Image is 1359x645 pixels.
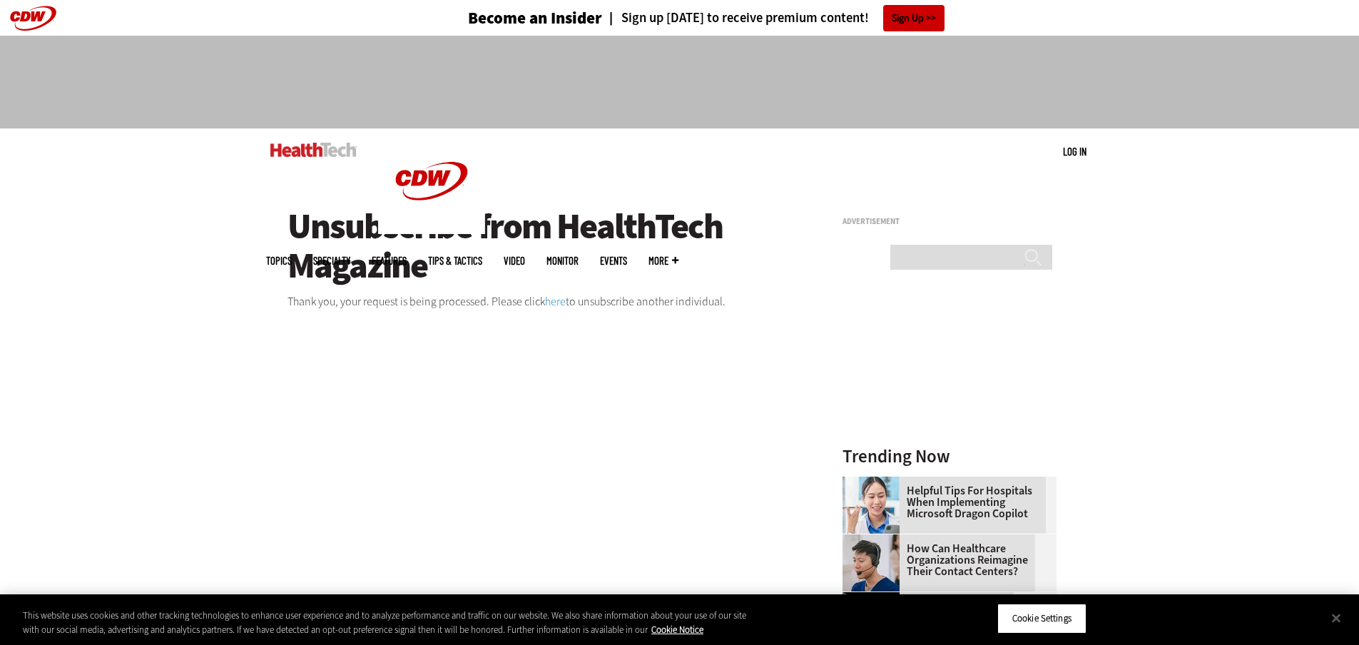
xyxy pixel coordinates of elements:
h1: Unsubscribe from HealthTech Magazine [287,207,805,285]
a: Doctor using phone to dictate to tablet [843,477,907,488]
a: Sign up [DATE] to receive premium content! [602,11,869,25]
a: Healthcare contact center [843,534,907,546]
a: Events [600,255,627,266]
a: Sign Up [883,5,945,31]
a: CDW [378,223,485,238]
span: Topics [266,255,292,266]
button: Cookie Settings [997,604,1086,634]
h3: Become an Insider [468,10,602,26]
a: How Can Healthcare Organizations Reimagine Their Contact Centers? [843,543,1048,577]
a: Video [504,255,525,266]
a: Tips & Tactics [428,255,482,266]
iframe: advertisement [420,50,940,114]
a: Desktop monitor with brain AI concept [843,592,907,604]
span: More [648,255,678,266]
img: Healthcare contact center [843,534,900,591]
a: here [545,294,566,309]
div: User menu [1063,144,1086,159]
span: Specialty [313,255,350,266]
img: Doctor using phone to dictate to tablet [843,477,900,534]
button: Close [1320,602,1352,634]
a: Features [372,255,407,266]
h3: Trending Now [843,447,1057,465]
a: Log in [1063,145,1086,158]
iframe: advertisement [843,231,1057,410]
div: Thank you, your request is being processed. Please click to unsubscribe another individual. [287,207,805,308]
img: Home [378,128,485,234]
a: MonITor [546,255,579,266]
img: Home [270,143,357,157]
a: Helpful Tips for Hospitals When Implementing Microsoft Dragon Copilot [843,485,1048,519]
a: Become an Insider [414,10,602,26]
a: More information about your privacy [651,624,703,636]
div: This website uses cookies and other tracking technologies to enhance user experience and to analy... [23,609,748,636]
